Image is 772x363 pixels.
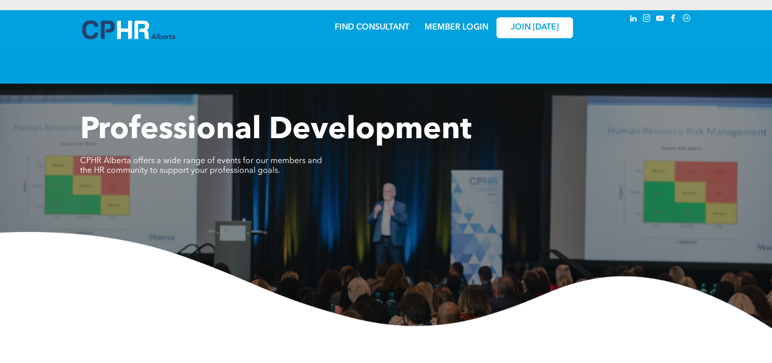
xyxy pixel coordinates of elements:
a: linkedin [628,13,639,27]
img: A blue and white logo for cp alberta [82,20,175,39]
a: MEMBER LOGIN [425,23,488,32]
span: Professional Development [80,115,471,146]
a: youtube [655,13,666,27]
a: instagram [641,13,653,27]
a: Social network [681,13,692,27]
span: JOIN [DATE] [511,23,559,33]
span: CPHR Alberta offers a wide range of events for our members and the HR community to support your p... [80,157,322,175]
a: FIND CONSULTANT [335,23,409,32]
a: JOIN [DATE] [496,17,573,38]
a: facebook [668,13,679,27]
